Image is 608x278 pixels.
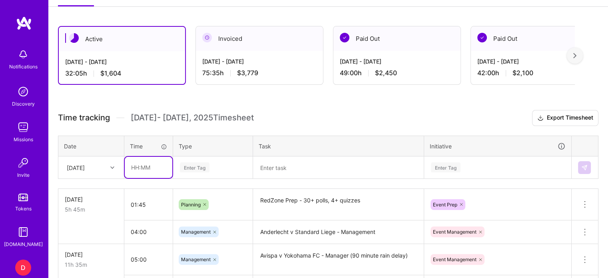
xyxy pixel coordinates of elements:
[537,114,544,122] i: icon Download
[17,171,30,179] div: Invite
[58,136,124,156] th: Date
[340,69,454,77] div: 49:00 h
[18,194,28,201] img: tokens
[254,190,423,220] textarea: RedZone Prep - 30+ polls, 4+ quizzes
[254,245,423,275] textarea: Avispa v Yokohama FC - Manager (90 minute rain delay)
[15,204,32,213] div: Tokens
[13,260,33,276] a: D
[375,69,397,77] span: $2,450
[180,161,209,174] div: Enter Tag
[333,26,460,51] div: Paid Out
[581,164,588,171] img: Submit
[573,53,576,58] img: right
[131,113,254,123] span: [DATE] - [DATE] , 2025 Timesheet
[431,161,460,174] div: Enter Tag
[15,155,31,171] img: Invite
[69,33,79,43] img: Active
[100,69,121,78] span: $1,604
[202,57,317,66] div: [DATE] - [DATE]
[65,205,118,214] div: 5h 45m
[124,249,173,270] input: HH:MM
[110,166,114,170] i: icon Chevron
[477,33,487,42] img: Paid Out
[512,69,533,77] span: $2,100
[16,16,32,30] img: logo
[65,260,118,269] div: 11h 35m
[65,195,118,204] div: [DATE]
[340,57,454,66] div: [DATE] - [DATE]
[433,229,476,235] span: Event Management
[196,26,323,51] div: Invoiced
[9,62,38,71] div: Notifications
[12,100,35,108] div: Discovery
[59,27,185,51] div: Active
[202,33,212,42] img: Invoiced
[181,229,211,235] span: Management
[433,202,457,208] span: Event Prep
[15,260,31,276] div: D
[65,250,118,259] div: [DATE]
[125,157,172,178] input: HH:MM
[173,136,253,156] th: Type
[253,136,424,156] th: Task
[15,119,31,135] img: teamwork
[124,194,173,215] input: HH:MM
[181,256,211,262] span: Management
[202,69,317,77] div: 75:35 h
[430,142,566,151] div: Initiative
[130,142,167,150] div: Time
[433,256,476,262] span: Event Management
[4,240,43,248] div: [DOMAIN_NAME]
[15,224,31,240] img: guide book
[471,26,598,51] div: Paid Out
[532,110,598,126] button: Export Timesheet
[477,69,592,77] div: 42:00 h
[65,69,179,78] div: 32:05 h
[15,84,31,100] img: discovery
[65,58,179,66] div: [DATE] - [DATE]
[67,163,85,172] div: [DATE]
[181,202,201,208] span: Planning
[15,46,31,62] img: bell
[58,113,110,123] span: Time tracking
[254,221,423,243] textarea: Anderlecht v Standard Liege - Management
[14,135,33,144] div: Missions
[237,69,258,77] span: $3,779
[124,221,173,242] input: HH:MM
[340,33,349,42] img: Paid Out
[477,57,592,66] div: [DATE] - [DATE]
